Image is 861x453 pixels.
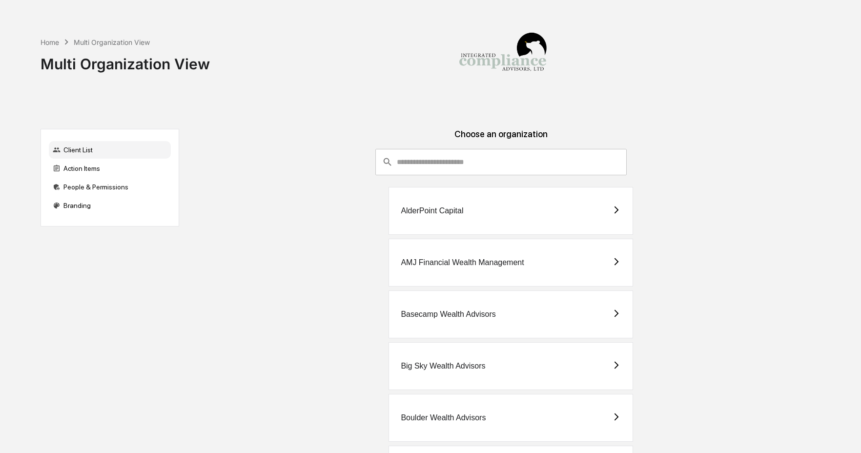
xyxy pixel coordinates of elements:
div: AMJ Financial Wealth Management [401,258,524,267]
div: Client List [49,141,171,159]
div: Choose an organization [187,129,816,149]
div: Boulder Wealth Advisors [401,413,486,422]
div: Action Items [49,160,171,177]
div: consultant-dashboard__filter-organizations-search-bar [375,149,627,175]
div: Home [41,38,59,46]
div: Basecamp Wealth Advisors [401,310,495,319]
div: Big Sky Wealth Advisors [401,362,485,371]
div: People & Permissions [49,178,171,196]
div: Branding [49,197,171,214]
img: Integrated Compliance Advisors [454,8,552,105]
div: Multi Organization View [41,47,210,73]
div: AlderPoint Capital [401,206,463,215]
div: Multi Organization View [74,38,150,46]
